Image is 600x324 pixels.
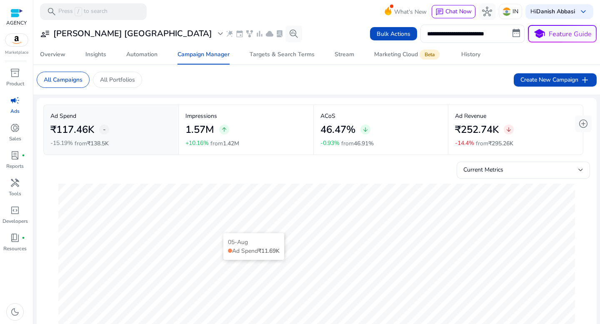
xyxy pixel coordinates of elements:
div: Insights [85,52,106,57]
span: code_blocks [10,205,20,215]
p: from [75,139,109,148]
span: dark_mode [10,307,20,317]
span: cloud [265,30,274,38]
span: hub [482,7,492,17]
p: Ad Revenue [455,112,576,120]
p: Tools [9,190,21,197]
span: - [103,125,106,135]
span: ₹295.26K [488,140,513,147]
img: amazon.svg [5,34,28,46]
span: arrow_upward [221,126,227,133]
button: chatChat Now [432,5,475,18]
p: ACoS [320,112,442,120]
span: campaign [10,95,20,105]
div: Automation [126,52,157,57]
span: donut_small [10,123,20,133]
span: event [235,30,244,38]
h3: [PERSON_NAME] [GEOGRAPHIC_DATA] [53,29,212,39]
span: wand_stars [225,30,234,38]
span: keyboard_arrow_down [578,7,588,17]
p: AGENCY [6,19,27,27]
p: All Campaigns [44,75,82,84]
p: Marketplace [5,50,28,56]
p: -15.19% [50,140,73,146]
span: bar_chart [255,30,264,38]
p: -0.93% [320,140,340,146]
div: Targets & Search Terms [250,52,315,57]
p: from [476,139,513,148]
div: Marketing Cloud [374,51,441,58]
span: Current Metrics [463,166,503,174]
span: handyman [10,178,20,188]
p: Sales [9,135,21,142]
span: book_4 [10,233,20,243]
span: user_attributes [40,29,50,39]
span: 1.42M [223,140,239,147]
span: search_insights [289,29,299,39]
p: Ad Spend [50,112,172,120]
span: lab_profile [275,30,284,38]
span: add_circle [578,119,588,129]
button: search_insights [285,25,302,42]
span: lab_profile [10,150,20,160]
span: 46.91% [354,140,374,147]
span: Bulk Actions [377,30,410,38]
p: +10.16% [185,140,209,146]
span: What's New [394,5,427,19]
span: Chat Now [445,7,472,15]
b: Danish Abbasi [536,7,575,15]
span: school [533,28,545,40]
button: schoolFeature Guide [528,25,597,42]
span: inventory_2 [10,68,20,78]
p: Resources [3,245,27,252]
span: chat [435,8,444,16]
p: IN [512,4,518,19]
div: History [461,52,480,57]
span: fiber_manual_record [22,154,25,157]
span: add [580,75,590,85]
span: search [47,7,57,17]
p: Developers [2,217,28,225]
p: -14.4% [455,140,474,146]
button: Create New Campaignadd [514,73,597,87]
div: Overview [40,52,65,57]
p: Impressions [185,112,307,120]
span: ₹138.5K [87,140,109,147]
h2: ₹117.46K [50,124,94,136]
h2: ₹252.74K [455,124,499,136]
span: expand_more [215,29,225,39]
p: from [210,139,239,148]
span: / [75,7,82,16]
p: All Portfolios [100,75,135,84]
span: arrow_downward [505,126,512,133]
p: Product [6,80,24,87]
img: in.svg [502,7,511,16]
h2: 1.57M [185,124,214,136]
p: Hi [530,9,575,15]
div: Campaign Manager [177,52,230,57]
h2: 46.47% [320,124,355,136]
span: Beta [420,50,440,60]
span: Create New Campaign [520,75,590,85]
span: fiber_manual_record [22,236,25,239]
p: Ads [10,107,20,115]
button: add_circle [575,115,592,132]
p: from [341,139,374,148]
button: Bulk Actions [370,27,417,40]
span: family_history [245,30,254,38]
p: Press to search [58,7,107,16]
div: Stream [335,52,354,57]
button: hub [479,3,495,20]
p: Reports [6,162,24,170]
span: arrow_downward [362,126,369,133]
p: Feature Guide [549,29,592,39]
